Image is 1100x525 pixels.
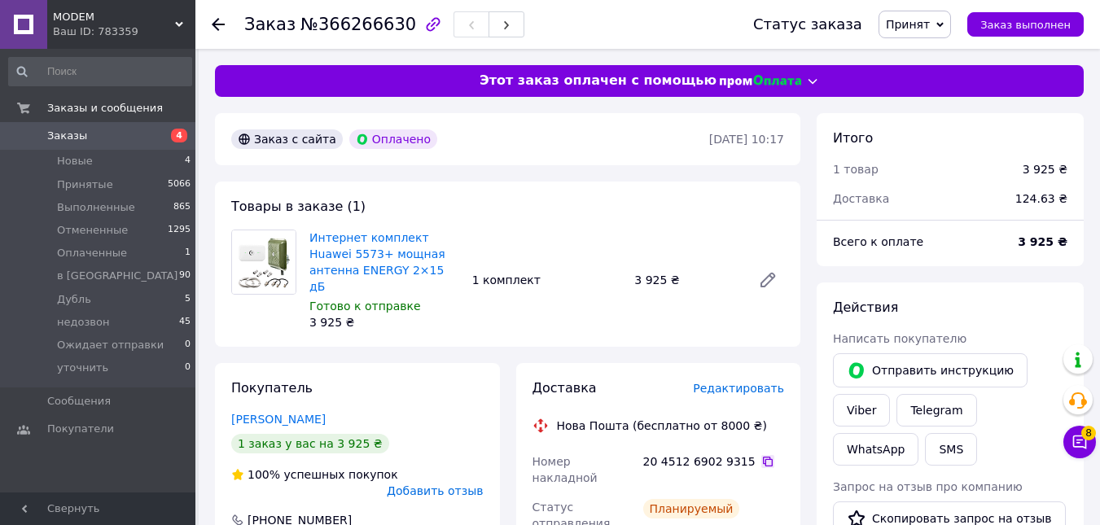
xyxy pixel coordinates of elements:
[232,230,296,294] img: Интернет комплект Huawei 5573+ мощная антенна ENERGY 2×15 дБ
[57,361,108,375] span: уточнить
[231,434,389,453] div: 1 заказ у вас на 3 925 ₴
[833,394,890,427] a: Viber
[643,453,784,470] div: 20 4512 6902 9315
[212,16,225,33] div: Вернуться назад
[833,353,1028,387] button: Отправить инструкцию
[833,480,1023,493] span: Запрос на отзыв про компанию
[248,468,280,481] span: 100%
[57,154,93,168] span: Новые
[752,264,784,296] a: Редактировать
[833,192,889,205] span: Доставка
[833,235,923,248] span: Всего к оплате
[480,72,717,90] span: Этот заказ оплачен с помощью
[1023,161,1067,177] div: 3 925 ₴
[231,129,343,149] div: Заказ с сайта
[387,484,483,497] span: Добавить отзыв
[57,200,135,215] span: Выполненные
[1063,426,1096,458] button: Чат с покупателем8
[57,292,91,307] span: Дубль
[57,338,164,352] span: Ожидает отправки
[896,394,976,427] a: Telegram
[753,16,862,33] div: Статус заказа
[47,101,163,116] span: Заказы и сообщения
[57,177,113,192] span: Принятые
[833,433,918,466] a: WhatsApp
[231,380,313,396] span: Покупатель
[185,338,191,352] span: 0
[173,200,191,215] span: 865
[244,15,296,34] span: Заказ
[231,199,366,214] span: Товары в заказе (1)
[553,418,771,434] div: Нова Пошта (бесплатно от 8000 ₴)
[643,499,740,518] div: Планируемый
[709,133,784,146] time: [DATE] 10:17
[57,246,127,260] span: Оплаченные
[185,361,191,375] span: 0
[466,269,629,291] div: 1 комплект
[532,455,598,484] span: Номер накладной
[47,422,114,436] span: Покупатели
[833,130,873,146] span: Итого
[179,269,191,283] span: 90
[886,18,930,31] span: Принят
[185,292,191,307] span: 5
[231,466,398,483] div: успешных покупок
[1081,426,1096,440] span: 8
[179,315,191,330] span: 45
[57,223,128,238] span: Отмененные
[168,177,191,192] span: 5066
[628,269,745,291] div: 3 925 ₴
[57,315,109,330] span: недозвон
[309,300,421,313] span: Готово к отправке
[925,433,977,466] button: SMS
[349,129,437,149] div: Оплачено
[309,231,445,293] a: Интернет комплект Huawei 5573+ мощная антенна ENERGY 2×15 дБ
[171,129,187,142] span: 4
[53,24,195,39] div: Ваш ID: 783359
[47,394,111,409] span: Сообщения
[300,15,416,34] span: №366266630
[980,19,1071,31] span: Заказ выполнен
[693,382,784,395] span: Редактировать
[967,12,1084,37] button: Заказ выполнен
[57,269,177,283] span: в [GEOGRAPHIC_DATA]
[309,314,459,330] div: 3 925 ₴
[1006,181,1077,217] div: 124.63 ₴
[532,380,597,396] span: Доставка
[231,413,326,426] a: [PERSON_NAME]
[8,57,192,86] input: Поиск
[1018,235,1067,248] b: 3 925 ₴
[833,332,966,345] span: Написать покупателю
[168,223,191,238] span: 1295
[53,10,175,24] span: MODEM
[185,246,191,260] span: 1
[185,154,191,168] span: 4
[833,300,898,315] span: Действия
[833,163,879,176] span: 1 товар
[47,129,87,143] span: Заказы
